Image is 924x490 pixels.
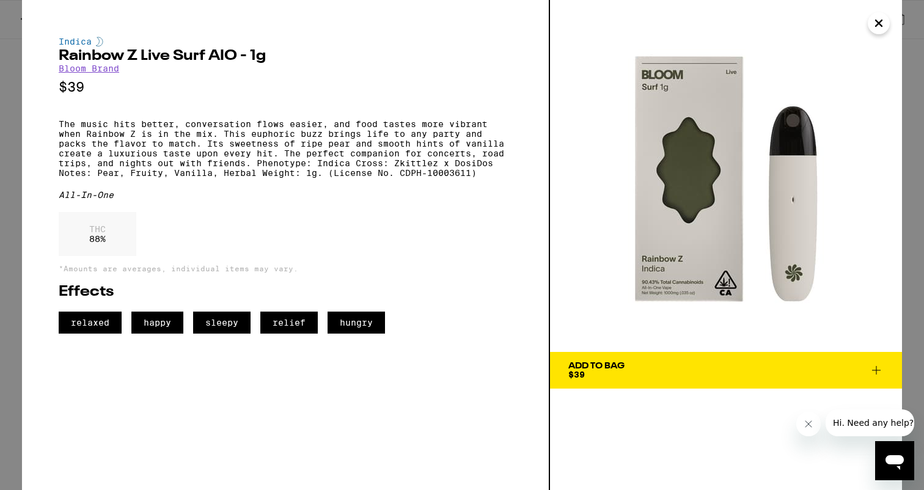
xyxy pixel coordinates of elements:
p: The music hits better, conversation flows easier, and food tastes more vibrant when Rainbow Z is ... [59,119,512,178]
h2: Effects [59,285,512,299]
a: Bloom Brand [59,64,119,73]
iframe: Message from company [826,409,914,436]
button: Close [868,12,890,34]
span: relaxed [59,312,122,334]
img: indicaColor.svg [96,37,103,46]
span: happy [131,312,183,334]
div: Add To Bag [568,362,625,370]
h2: Rainbow Z Live Surf AIO - 1g [59,49,512,64]
p: *Amounts are averages, individual items may vary. [59,265,512,272]
div: Indica [59,37,512,46]
div: 88 % [59,212,136,256]
span: hungry [328,312,385,334]
span: $39 [568,370,585,379]
iframe: Button to launch messaging window [875,441,914,480]
iframe: Close message [796,412,821,436]
div: All-In-One [59,190,512,200]
button: Add To Bag$39 [550,352,902,389]
p: $39 [59,79,512,95]
p: THC [89,224,106,234]
span: sleepy [193,312,251,334]
span: relief [260,312,318,334]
